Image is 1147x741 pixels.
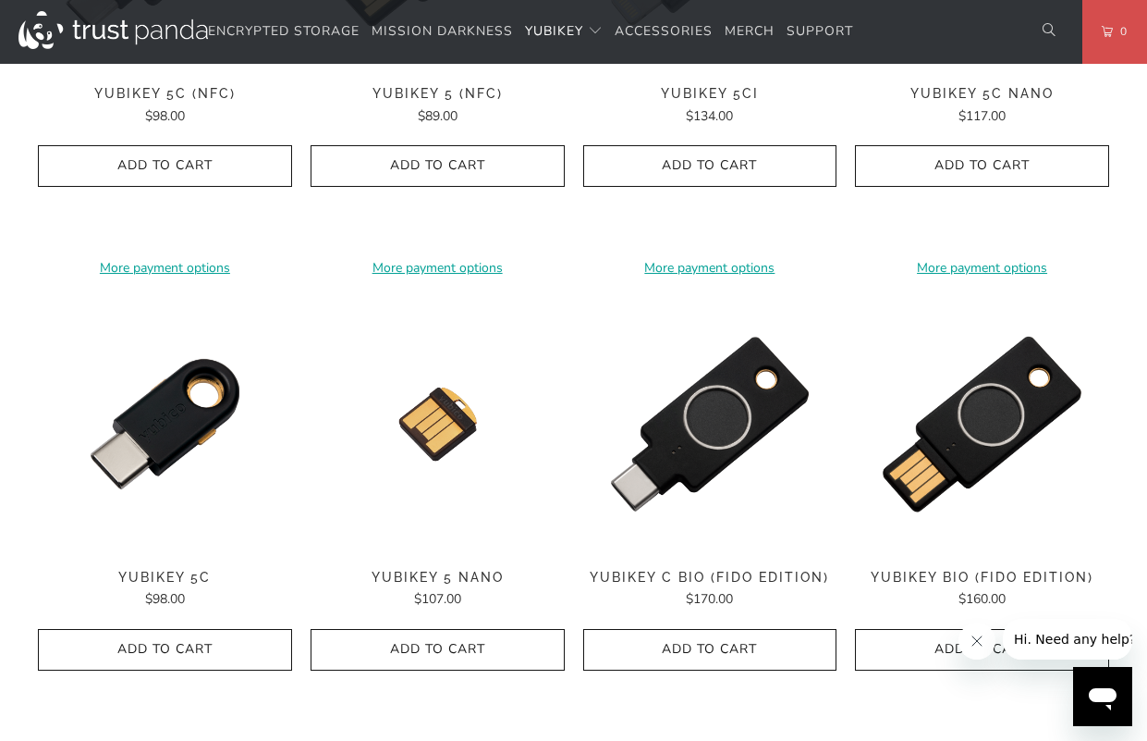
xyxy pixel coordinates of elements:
[686,590,733,608] span: $170.00
[787,10,853,54] a: Support
[311,86,565,127] a: YubiKey 5 (NFC) $89.00
[208,10,360,54] a: Encrypted Storage
[615,10,713,54] a: Accessories
[855,297,1109,551] img: YubiKey Bio (FIDO Edition) - Trust Panda
[725,22,775,40] span: Merch
[311,86,565,102] span: YubiKey 5 (NFC)
[311,570,565,586] span: YubiKey 5 Nano
[855,86,1109,102] span: YubiKey 5C Nano
[583,86,837,127] a: YubiKey 5Ci $134.00
[38,297,292,551] img: YubiKey 5C - Trust Panda
[855,258,1109,278] a: More payment options
[11,13,133,28] span: Hi. Need any help?
[958,107,1006,125] span: $117.00
[145,590,185,608] span: $98.00
[330,642,545,658] span: Add to Cart
[418,107,458,125] span: $89.00
[855,86,1109,127] a: YubiKey 5C Nano $117.00
[57,158,273,174] span: Add to Cart
[603,158,818,174] span: Add to Cart
[38,86,292,102] span: YubiKey 5C (NFC)
[583,629,837,671] button: Add to Cart
[311,258,565,278] a: More payment options
[38,86,292,127] a: YubiKey 5C (NFC) $98.00
[603,642,818,658] span: Add to Cart
[583,145,837,187] button: Add to Cart
[330,158,545,174] span: Add to Cart
[57,642,273,658] span: Add to Cart
[311,145,565,187] button: Add to Cart
[855,297,1109,551] a: YubiKey Bio (FIDO Edition) - Trust Panda YubiKey Bio (FIDO Edition) - Trust Panda
[874,642,1090,658] span: Add to Cart
[18,11,208,49] img: Trust Panda Australia
[583,570,837,586] span: YubiKey C Bio (FIDO Edition)
[311,297,565,551] a: YubiKey 5 Nano - Trust Panda YubiKey 5 Nano - Trust Panda
[1003,619,1132,660] iframe: Message from company
[208,22,360,40] span: Encrypted Storage
[372,22,513,40] span: Mission Darkness
[38,570,292,611] a: YubiKey 5C $98.00
[38,297,292,551] a: YubiKey 5C - Trust Panda YubiKey 5C - Trust Panda
[958,590,1006,608] span: $160.00
[583,258,837,278] a: More payment options
[525,22,583,40] span: YubiKey
[38,258,292,278] a: More payment options
[615,22,713,40] span: Accessories
[311,297,565,551] img: YubiKey 5 Nano - Trust Panda
[787,22,853,40] span: Support
[583,570,837,611] a: YubiKey C Bio (FIDO Edition) $170.00
[725,10,775,54] a: Merch
[38,570,292,586] span: YubiKey 5C
[855,570,1109,586] span: YubiKey Bio (FIDO Edition)
[414,590,461,608] span: $107.00
[583,297,837,551] img: YubiKey C Bio (FIDO Edition) - Trust Panda
[855,145,1109,187] button: Add to Cart
[1073,667,1132,726] iframe: Button to launch messaging window
[855,570,1109,611] a: YubiKey Bio (FIDO Edition) $160.00
[583,297,837,551] a: YubiKey C Bio (FIDO Edition) - Trust Panda YubiKey C Bio (FIDO Edition) - Trust Panda
[583,86,837,102] span: YubiKey 5Ci
[855,629,1109,671] button: Add to Cart
[1113,21,1128,42] span: 0
[311,570,565,611] a: YubiKey 5 Nano $107.00
[208,10,853,54] nav: Translation missing: en.navigation.header.main_nav
[372,10,513,54] a: Mission Darkness
[311,629,565,671] button: Add to Cart
[38,629,292,671] button: Add to Cart
[38,145,292,187] button: Add to Cart
[958,623,995,660] iframe: Close message
[525,10,603,54] summary: YubiKey
[686,107,733,125] span: $134.00
[145,107,185,125] span: $98.00
[874,158,1090,174] span: Add to Cart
